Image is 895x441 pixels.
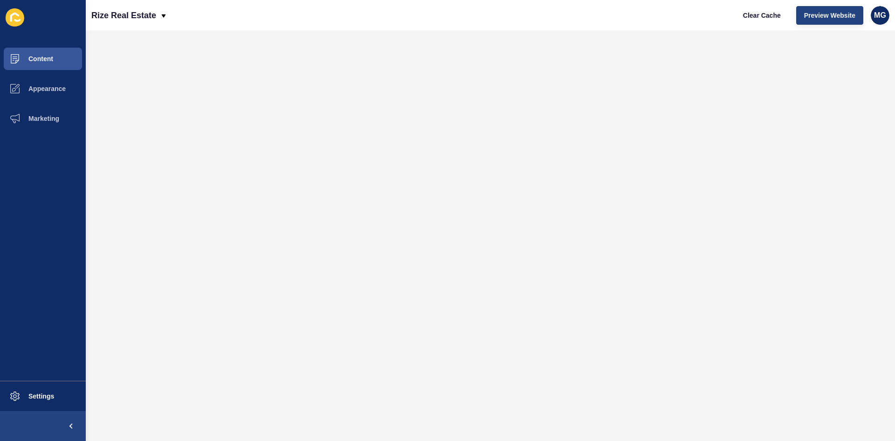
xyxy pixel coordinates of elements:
span: MG [874,11,886,20]
p: Rize Real Estate [91,4,156,27]
button: Preview Website [796,6,863,25]
span: Preview Website [804,11,855,20]
button: Clear Cache [735,6,789,25]
span: Clear Cache [743,11,781,20]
